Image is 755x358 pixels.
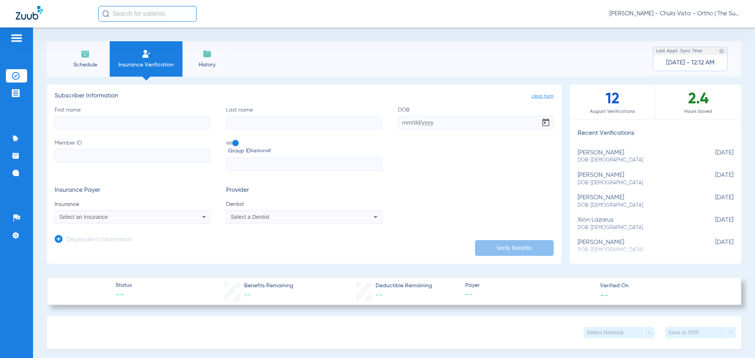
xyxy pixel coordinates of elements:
div: [PERSON_NAME] [578,239,694,253]
div: 2.4 [656,84,741,119]
span: History [188,61,226,69]
input: Search for patients [98,6,197,22]
div: xion lazarus [578,217,694,231]
span: Hours Saved [656,108,741,116]
span: Group ID [228,147,382,155]
span: Dentist [226,200,382,208]
span: -- [600,291,609,299]
div: [PERSON_NAME] [578,172,694,186]
label: First name [55,106,210,129]
label: DOB [398,106,554,129]
span: Status [116,281,132,290]
span: Verified On [600,282,728,290]
span: clear form [532,92,554,100]
label: Last name [226,106,382,129]
span: [DATE] [694,239,733,253]
span: August Verifications [570,108,655,116]
div: [PERSON_NAME] [578,149,694,164]
span: DOB: [DEMOGRAPHIC_DATA] [578,224,694,231]
span: Payer [465,281,593,290]
h3: Recent Verifications [570,130,741,138]
span: Deductible Remaining [376,282,432,290]
img: Zuub Logo [16,6,43,20]
h3: Subscriber Information [55,92,554,100]
span: Insurance Verification [116,61,177,69]
span: Last Appt. Sync Time: [656,47,703,55]
button: Verify Benefits [475,240,554,256]
span: [DATE] [694,172,733,186]
input: First name [55,116,210,129]
span: -- [376,292,383,299]
span: Select a Dentist [231,214,269,220]
div: [PERSON_NAME] [578,194,694,209]
img: History [203,49,212,59]
img: Manual Insurance Verification [142,49,151,59]
img: last sync help info [719,48,724,54]
span: -- [465,290,593,300]
input: Last name [226,116,382,129]
img: hamburger-icon [10,33,23,43]
input: Member ID [55,149,210,162]
small: (optional) [251,147,271,155]
h3: Dependent Information [66,236,133,244]
span: [DATE] - 12:12 AM [666,59,714,67]
span: [DATE] [694,217,733,231]
button: Open calendar [538,115,554,130]
span: -- [244,292,251,299]
label: Member ID [55,139,210,171]
span: [PERSON_NAME] - Chula Vista - Ortho | The Super Dentists [610,10,739,18]
span: DOB: [DEMOGRAPHIC_DATA] [578,202,694,209]
input: DOBOpen calendar [398,116,554,129]
img: Schedule [81,49,90,59]
span: Benefits Remaining [244,282,293,290]
span: Schedule [66,61,104,69]
span: Insurance [55,200,210,208]
span: DOB: [DEMOGRAPHIC_DATA] [578,157,694,164]
h3: Insurance Payer [55,187,210,195]
div: 12 [570,84,656,119]
span: DOB: [DEMOGRAPHIC_DATA] [578,180,694,187]
span: -- [116,290,132,301]
img: Search Icon [102,10,109,17]
span: [DATE] [694,149,733,164]
span: Select an Insurance [59,214,108,220]
h3: Provider [226,187,382,195]
span: [DATE] [694,194,733,209]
